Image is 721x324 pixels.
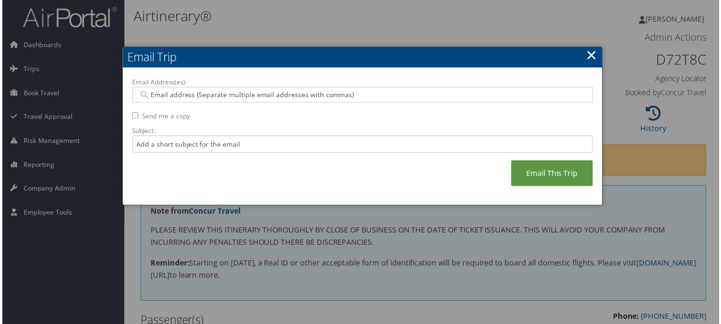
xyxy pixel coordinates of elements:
label: Email Address(es): [131,78,594,87]
label: Send me a copy [141,112,189,122]
input: Email address (Separate multiple email addresses with commas) [137,91,588,100]
input: Add a short subject for the email [131,136,594,154]
h2: Email Trip [121,47,604,68]
a: × [587,46,598,65]
label: Subject: [131,127,594,136]
a: Email This Trip [512,161,594,187]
